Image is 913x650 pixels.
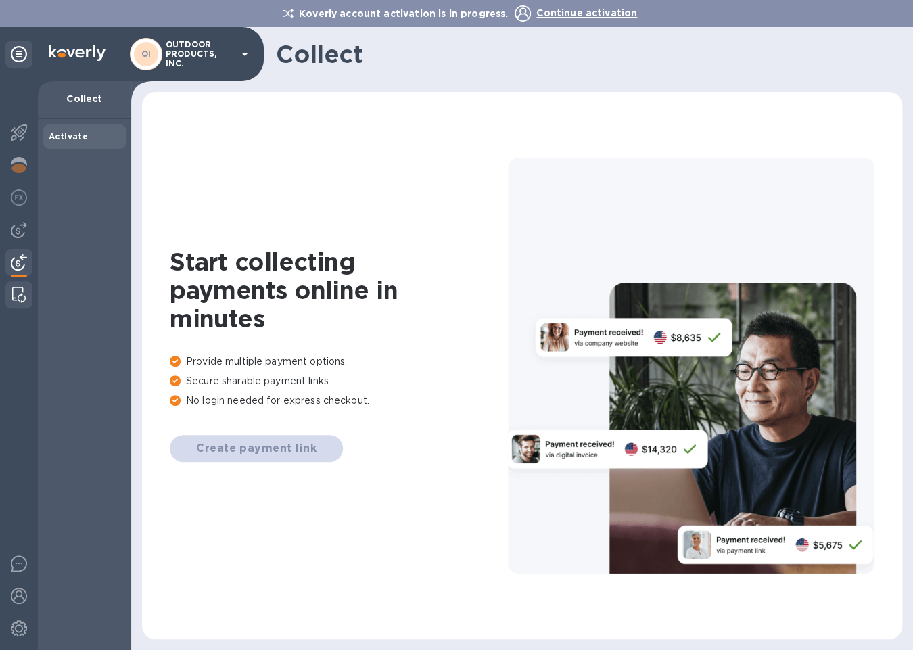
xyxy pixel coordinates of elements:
[170,394,508,408] p: No login needed for express checkout.
[536,7,637,18] span: Continue activation
[49,131,88,141] b: Activate
[170,354,508,369] p: Provide multiple payment options.
[170,374,508,388] p: Secure sharable payment links.
[170,248,508,333] h1: Start collecting payments online in minutes
[5,41,32,68] div: Unpin categories
[166,40,233,68] p: OUTDOOR PRODUCTS, INC.
[141,49,151,59] b: OI
[49,45,106,61] img: Logo
[276,7,515,20] p: Koverly account activation is in progress.
[276,40,891,68] h1: Collect
[11,189,27,206] img: Foreign exchange
[49,92,120,106] p: Collect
